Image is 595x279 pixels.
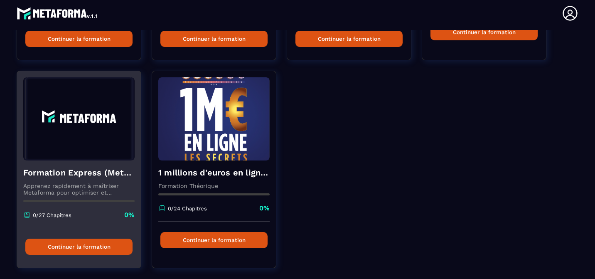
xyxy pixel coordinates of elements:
p: Apprenez rapidement à maîtriser Metaforma pour optimiser et automatiser votre business. 🚀 [23,183,135,196]
p: 0/24 Chapitres [168,205,207,212]
h4: Formation Express (Metaforma) [23,167,135,178]
button: Continuer la formation [25,31,133,47]
img: formation-background [23,77,135,160]
p: Formation Théorique [158,183,270,189]
img: logo [17,5,99,22]
p: 0% [259,204,270,213]
p: 0/27 Chapitres [33,212,71,218]
p: 0% [124,210,135,220]
a: formation-background1 millions d'euros en ligne les secretsFormation Théorique0/24 Chapitres0%Con... [152,71,287,279]
h4: 1 millions d'euros en ligne les secrets [158,167,270,178]
button: Continuer la formation [25,239,133,255]
a: formation-backgroundFormation Express (Metaforma)Apprenez rapidement à maîtriser Metaforma pour o... [17,71,152,279]
img: formation-background [158,77,270,160]
button: Continuer la formation [160,232,268,248]
button: Continuer la formation [430,24,538,40]
button: Continuer la formation [295,31,403,47]
button: Continuer la formation [160,31,268,47]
